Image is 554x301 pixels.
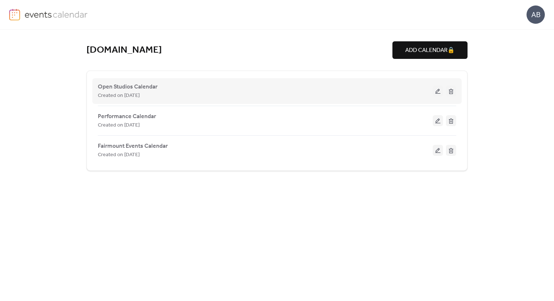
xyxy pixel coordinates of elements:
[98,114,156,118] a: Performance Calendar
[98,121,140,130] span: Created on [DATE]
[25,9,88,20] img: logo-type
[98,142,168,151] span: Fairmount Events Calendar
[527,5,545,24] div: AB
[98,83,158,91] span: Open Studios Calendar
[98,151,140,159] span: Created on [DATE]
[98,85,158,89] a: Open Studios Calendar
[98,144,168,148] a: Fairmount Events Calendar
[98,91,140,100] span: Created on [DATE]
[98,112,156,121] span: Performance Calendar
[9,9,20,20] img: logo
[86,44,162,56] a: [DOMAIN_NAME]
